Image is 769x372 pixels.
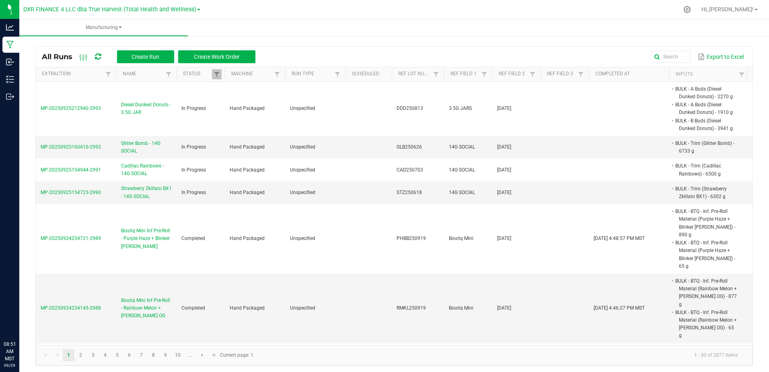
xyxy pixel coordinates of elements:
kendo-pager-info: 1 - 30 of 2877 items [258,349,744,362]
a: ScheduledSortable [352,71,389,77]
span: [DATE] 4:46:27 PM MST [594,305,645,311]
span: CAD250703 [397,167,423,173]
input: Search [651,51,691,63]
span: Manufacturing [19,24,188,31]
inline-svg: Analytics [6,23,14,31]
span: Unspecified [290,144,315,150]
span: Unspecified [290,236,315,241]
span: Create Work Order [194,54,240,60]
span: Unspecified [290,190,315,195]
span: Completed [181,236,205,241]
span: Unspecified [290,305,315,311]
li: BULK - BTQ - Inf. Pre-Roll Material (Rainbow Melon + [PERSON_NAME] OG) - 65 g [674,308,738,340]
span: DDD250813 [397,105,423,111]
a: Filter [164,69,173,79]
span: Hi, [PERSON_NAME]! [701,6,754,12]
span: Boutiq Mini Inf Pre-Roll - Rainbow Melon + [PERSON_NAME] OG [121,297,172,320]
span: Strawberry Zkillato BX1 - 14G SOCIAL [121,185,172,200]
a: Completed AtSortable [595,71,666,77]
a: Page 10 [172,349,184,361]
span: MP-20250925154723-2990 [41,190,101,195]
a: Page 5 [111,349,123,361]
a: Page 1 [63,349,74,361]
li: BULK - B Buds (Diesel Dunked Donuts) - 3941 g [674,117,738,132]
a: Filter [333,69,342,79]
a: Ref Field 3Sortable [547,71,576,77]
span: In Progress [181,105,206,111]
li: BULK - BTQ - Inf. Pre-Roll Material (Rainbow Melon + [PERSON_NAME] OG) - 877 g [674,277,738,308]
span: Boutiq Mini [449,236,473,241]
a: Ref Lot NumberSortable [398,71,431,77]
p: 08:51 AM MST [4,341,16,362]
span: Unspecified [290,105,315,111]
span: Unspecified [290,167,315,173]
div: Manage settings [682,6,692,13]
a: Page 8 [148,349,159,361]
a: Filter [576,69,586,79]
span: RMKL250919 [397,305,426,311]
li: BULK - A Buds (Diesel Dunked Donuts) - 1910 g [674,101,738,116]
li: BULK - Trim (Strawberry Zkillato BX1) - 6302 g [674,185,738,200]
a: Page 2 [75,349,86,361]
span: Hand Packaged [230,236,265,241]
span: STZ250618 [397,190,422,195]
div: All Runs [42,50,261,64]
span: DXR FINANCE 4 LLC dba True Harvest (Total Health and Wellness) [23,6,196,13]
span: Cadillac Rainbows - 14G SOCIAL [121,162,172,178]
span: 14G SOCIAL [449,167,475,173]
span: In Progress [181,167,206,173]
a: Page 9 [160,349,171,361]
a: Page 7 [136,349,147,361]
th: Inputs [669,67,750,82]
a: Page 4 [99,349,111,361]
span: In Progress [181,144,206,150]
span: [DATE] [497,190,511,195]
span: Go to the last page [211,352,218,358]
a: NameSortable [123,71,163,77]
button: Create Run [117,50,174,63]
span: Create Run [132,54,159,60]
inline-svg: Inbound [6,58,14,66]
iframe: Resource center [8,308,32,332]
a: Run TypeSortable [292,71,332,77]
a: Page 11 [184,349,196,361]
a: MachineSortable [231,71,272,77]
span: [DATE] [497,236,511,241]
span: In Progress [181,190,206,195]
a: Go to the last page [208,349,220,361]
span: Diesel Dunked Donuts - 3.5G JAR [121,101,172,116]
inline-svg: Manufacturing [6,41,14,49]
span: MP-20250925212940-2993 [41,105,101,111]
span: Hand Packaged [230,190,265,195]
span: Hand Packaged [230,167,265,173]
a: Filter [212,69,222,79]
inline-svg: Inventory [6,75,14,83]
li: BULK - BTQ - Inf. Pre-Roll Material (Purple Haze + Blinker [PERSON_NAME]) - 890 g [674,207,738,239]
span: [DATE] [497,167,511,173]
inline-svg: Outbound [6,93,14,101]
li: BULK - Trim (Cadillac Rainbows) - 6500 g [674,162,738,178]
span: MP-20250925154944-2991 [41,167,101,173]
span: [DATE] [497,144,511,150]
a: Ref Field 1Sortable [450,71,479,77]
span: Hand Packaged [230,305,265,311]
span: Boutiq Mini Inf Pre-Roll - Purple Haze + Blinker [PERSON_NAME] [121,227,172,250]
a: Filter [528,69,537,79]
span: [DATE] [497,105,511,111]
span: PHBB250919 [397,236,426,241]
a: Manufacturing [19,19,188,36]
span: Hand Packaged [230,105,265,111]
span: GLB250626 [397,144,422,150]
a: Ref Field 2Sortable [499,71,527,77]
span: MP-20250925160410-2992 [41,144,101,150]
span: [DATE] 4:48:57 PM MST [594,236,645,241]
button: Export to Excel [696,50,746,64]
span: MP-20250924234721-2989 [41,236,101,241]
a: Filter [272,69,282,79]
button: Create Work Order [178,50,255,63]
span: Go to the next page [199,352,206,358]
li: BULK - Trim (Glitter Bomb) - 6733 g [674,139,738,155]
span: [DATE] [497,305,511,311]
p: 09/29 [4,362,16,368]
kendo-pager: Current page: 1 [36,345,753,366]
